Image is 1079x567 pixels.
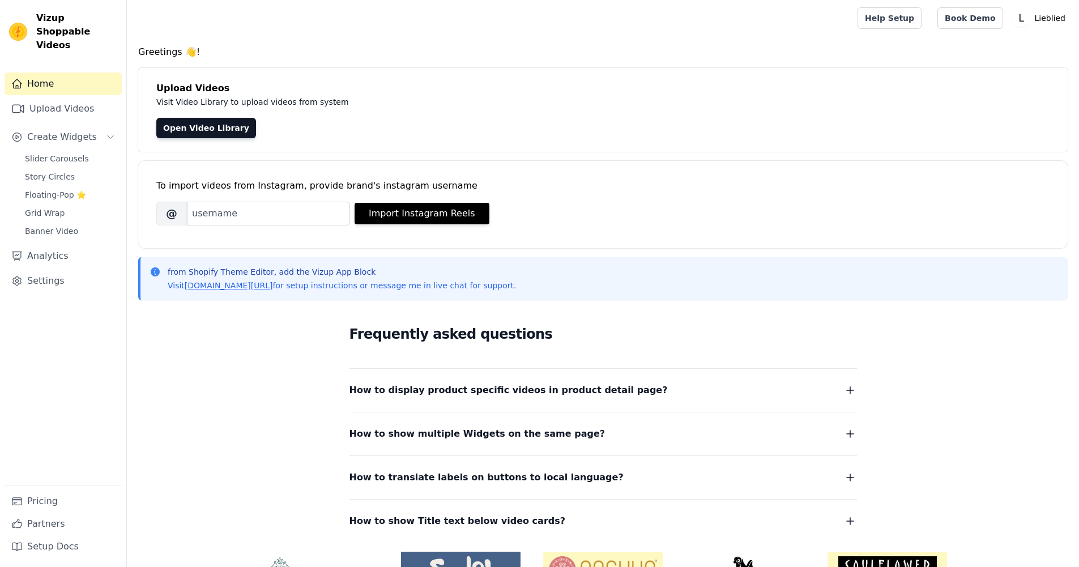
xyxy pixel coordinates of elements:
[355,203,489,224] button: Import Instagram Reels
[18,187,122,203] a: Floating-Pop ⭐
[18,169,122,185] a: Story Circles
[25,207,65,219] span: Grid Wrap
[18,151,122,167] a: Slider Carousels
[858,7,922,29] a: Help Setup
[349,382,668,398] span: How to display product specific videos in product detail page?
[5,126,122,148] button: Create Widgets
[168,280,516,291] p: Visit for setup instructions or message me in live chat for support.
[1030,8,1070,28] p: Lieblied
[937,7,1003,29] a: Book Demo
[349,323,857,346] h2: Frequently asked questions
[36,11,117,52] span: Vizup Shoppable Videos
[349,513,857,529] button: How to show Title text below video cards?
[5,245,122,267] a: Analytics
[5,97,122,120] a: Upload Videos
[349,470,624,485] span: How to translate labels on buttons to local language?
[156,95,664,109] p: Visit Video Library to upload videos from system
[18,223,122,239] a: Banner Video
[156,82,1050,95] h4: Upload Videos
[349,470,857,485] button: How to translate labels on buttons to local language?
[185,281,273,290] a: [DOMAIN_NAME][URL]
[25,225,78,237] span: Banner Video
[25,171,75,182] span: Story Circles
[1018,12,1024,24] text: L
[349,426,857,442] button: How to show multiple Widgets on the same page?
[187,202,350,225] input: username
[156,202,187,225] span: @
[5,73,122,95] a: Home
[5,270,122,292] a: Settings
[156,179,1050,193] div: To import videos from Instagram, provide brand's instagram username
[18,205,122,221] a: Grid Wrap
[349,426,605,442] span: How to show multiple Widgets on the same page?
[349,513,566,529] span: How to show Title text below video cards?
[349,382,857,398] button: How to display product specific videos in product detail page?
[5,535,122,558] a: Setup Docs
[138,45,1068,59] h4: Greetings 👋!
[5,513,122,535] a: Partners
[156,118,256,138] a: Open Video Library
[5,490,122,513] a: Pricing
[27,130,97,144] span: Create Widgets
[168,266,516,278] p: from Shopify Theme Editor, add the Vizup App Block
[25,153,89,164] span: Slider Carousels
[9,23,27,41] img: Vizup
[25,189,86,201] span: Floating-Pop ⭐
[1012,8,1070,28] button: L Lieblied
